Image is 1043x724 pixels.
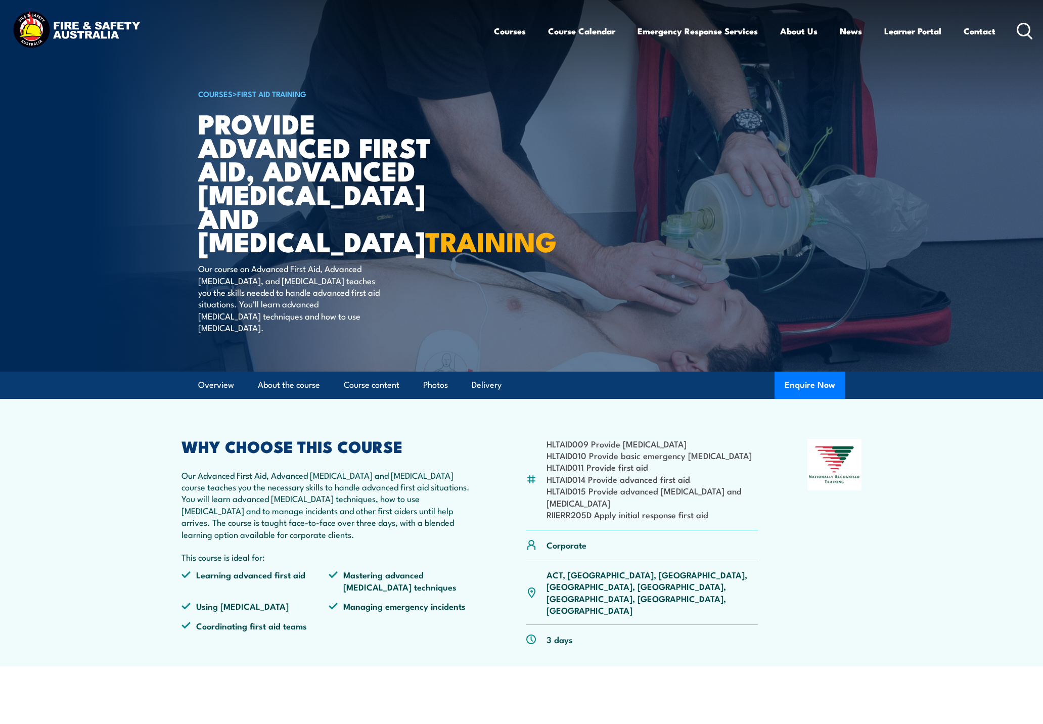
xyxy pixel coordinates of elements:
li: HLTAID011 Provide first aid [547,461,758,473]
li: Mastering advanced [MEDICAL_DATA] techniques [329,569,476,593]
a: About the course [258,372,320,398]
a: About Us [780,18,818,44]
p: Corporate [547,539,586,551]
li: Coordinating first aid teams [182,620,329,631]
a: News [840,18,862,44]
button: Enquire Now [775,372,845,399]
h1: Provide Advanced First Aid, Advanced [MEDICAL_DATA] and [MEDICAL_DATA] [198,111,448,253]
a: First Aid Training [237,88,306,99]
a: Course content [344,372,399,398]
a: Delivery [472,372,502,398]
li: Using [MEDICAL_DATA] [182,600,329,612]
a: Courses [494,18,526,44]
p: This course is ideal for: [182,551,477,563]
a: Course Calendar [548,18,615,44]
p: Our course on Advanced First Aid, Advanced [MEDICAL_DATA], and [MEDICAL_DATA] teaches you the ski... [198,262,383,333]
a: Learner Portal [884,18,941,44]
p: ACT, [GEOGRAPHIC_DATA], [GEOGRAPHIC_DATA], [GEOGRAPHIC_DATA], [GEOGRAPHIC_DATA], [GEOGRAPHIC_DATA... [547,569,758,616]
p: Our Advanced First Aid, Advanced [MEDICAL_DATA] and [MEDICAL_DATA] course teaches you the necessa... [182,469,477,540]
li: Learning advanced first aid [182,569,329,593]
h6: > [198,87,448,100]
a: Photos [423,372,448,398]
h2: WHY CHOOSE THIS COURSE [182,439,477,453]
a: Emergency Response Services [638,18,758,44]
li: HLTAID014 Provide advanced first aid [547,473,758,485]
strong: TRAINING [425,219,557,261]
li: Managing emergency incidents [329,600,476,612]
li: HLTAID010 Provide basic emergency [MEDICAL_DATA] [547,449,758,461]
li: RIIERR205D Apply initial response first aid [547,509,758,520]
li: HLTAID015 Provide advanced [MEDICAL_DATA] and [MEDICAL_DATA] [547,485,758,509]
img: Nationally Recognised Training logo. [807,439,862,490]
p: 3 days [547,634,573,645]
a: COURSES [198,88,233,99]
a: Contact [964,18,995,44]
li: HLTAID009 Provide [MEDICAL_DATA] [547,438,758,449]
a: Overview [198,372,234,398]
